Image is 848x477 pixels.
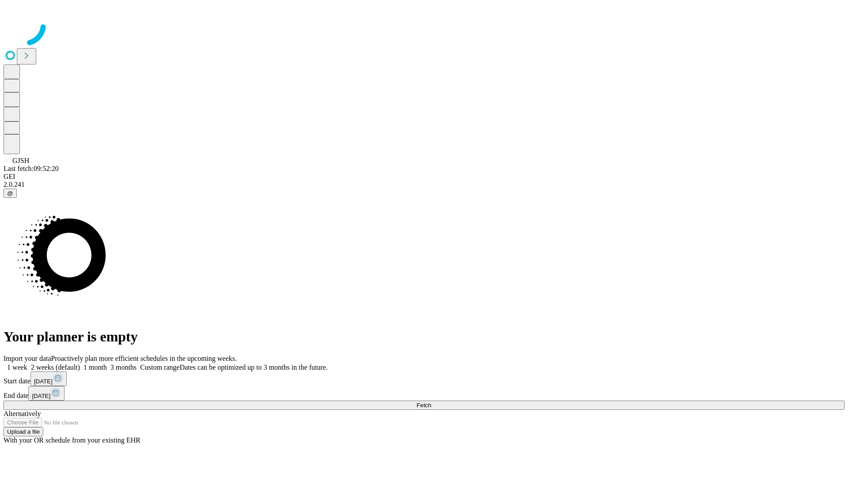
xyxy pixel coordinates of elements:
[7,190,13,197] span: @
[83,363,107,371] span: 1 month
[12,157,29,164] span: GJSH
[4,386,844,401] div: End date
[416,402,431,409] span: Fetch
[140,363,179,371] span: Custom range
[28,386,64,401] button: [DATE]
[34,378,53,385] span: [DATE]
[4,436,140,444] span: With your OR schedule from your existing EHR
[7,363,27,371] span: 1 week
[4,401,844,410] button: Fetch
[51,355,237,362] span: Proactively plan more efficient schedules in the upcoming weeks.
[4,189,17,198] button: @
[4,410,41,417] span: Alternatively
[4,165,59,172] span: Last fetch: 09:52:20
[4,371,844,386] div: Start date
[4,427,43,436] button: Upload a file
[32,393,50,399] span: [DATE]
[30,371,67,386] button: [DATE]
[4,355,51,362] span: Import your data
[4,329,844,345] h1: Your planner is empty
[110,363,136,371] span: 3 months
[31,363,80,371] span: 2 weeks (default)
[180,363,328,371] span: Dates can be optimized up to 3 months in the future.
[4,181,844,189] div: 2.0.241
[4,173,844,181] div: GEI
